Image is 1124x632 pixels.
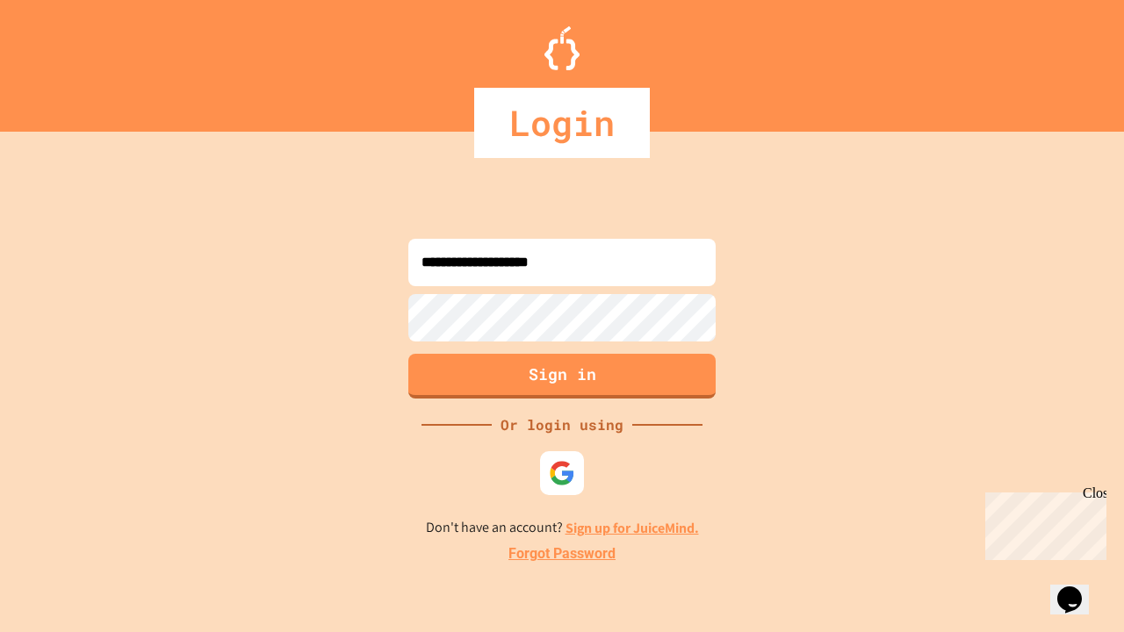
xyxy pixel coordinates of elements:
a: Forgot Password [508,543,616,564]
iframe: chat widget [1050,562,1106,614]
img: google-icon.svg [549,460,575,486]
div: Login [474,88,650,158]
button: Sign in [408,354,716,399]
div: Or login using [492,414,632,435]
a: Sign up for JuiceMind. [566,519,699,537]
div: Chat with us now!Close [7,7,121,111]
img: Logo.svg [544,26,580,70]
iframe: chat widget [978,485,1106,560]
p: Don't have an account? [426,517,699,539]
